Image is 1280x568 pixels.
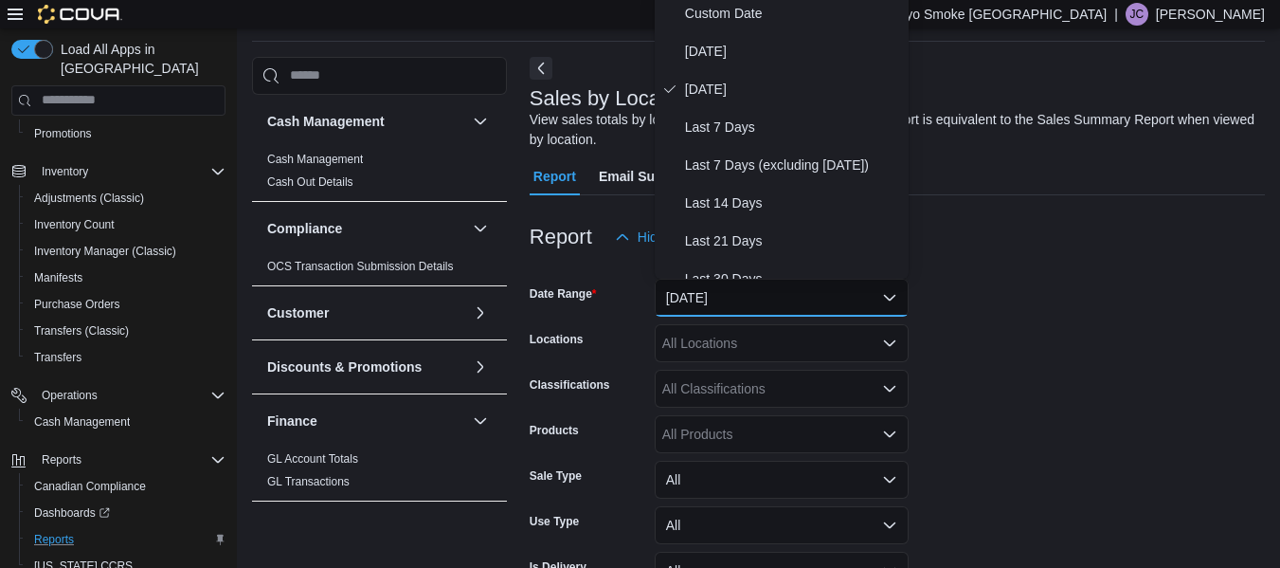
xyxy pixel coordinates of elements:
span: Inventory Count [27,213,225,236]
h3: Report [530,226,592,248]
label: Date Range [530,286,597,302]
button: Inventory [4,158,233,185]
button: All [655,461,909,499]
span: Adjustments (Classic) [27,187,225,210]
button: Transfers [19,344,233,371]
span: Cash Out Details [267,174,353,190]
a: Reports [27,528,81,551]
button: Manifests [19,265,233,291]
button: Inventory [469,517,492,540]
p: [PERSON_NAME] [1156,3,1265,26]
button: Hide Parameters [607,218,745,256]
button: Discounts & Promotions [469,356,492,378]
span: Inventory Manager (Classic) [34,244,176,259]
span: Transfers (Classic) [27,320,225,342]
label: Sale Type [530,468,582,484]
button: Customer [469,302,492,324]
a: GL Transactions [267,475,350,488]
span: Reports [27,528,225,551]
h3: Compliance [267,219,342,238]
span: Inventory Count [34,217,115,232]
button: Finance [469,410,492,432]
a: OCS Transaction Submission Details [267,260,454,273]
span: GL Account Totals [267,451,358,467]
span: Operations [34,384,225,407]
button: Operations [4,382,233,409]
button: Inventory Manager (Classic) [19,238,233,265]
h3: Discounts & Promotions [267,357,422,376]
span: Last 14 Days [685,192,901,214]
button: [DATE] [655,279,909,317]
p: Tokyo Smoke [GEOGRAPHIC_DATA] [886,3,1108,26]
span: Last 30 Days [685,267,901,290]
span: Reports [34,532,74,547]
span: Inventory [42,164,88,179]
button: Operations [34,384,105,407]
h3: Sales by Location [530,87,694,110]
button: Purchase Orders [19,291,233,318]
a: Dashboards [19,500,233,526]
span: Manifests [34,270,82,285]
div: Cash Management [252,148,507,201]
p: | [1114,3,1118,26]
label: Classifications [530,377,610,393]
a: Canadian Compliance [27,475,153,498]
a: Transfers [27,346,89,369]
span: Load All Apps in [GEOGRAPHIC_DATA] [53,40,225,78]
label: Use Type [530,514,579,529]
a: Inventory Manager (Classic) [27,240,184,263]
button: Discounts & Promotions [267,357,465,376]
span: Dashboards [34,505,110,521]
span: GL Transactions [267,474,350,489]
span: Cash Management [34,414,130,430]
div: Jordan Cooper [1126,3,1148,26]
button: Open list of options [882,381,897,396]
button: Promotions [19,120,233,147]
span: Custom Date [685,2,901,25]
button: Cash Management [267,112,465,131]
span: Last 7 Days [685,116,901,138]
button: Reports [4,447,233,473]
span: Reports [42,452,81,467]
button: Open list of options [882,336,897,351]
span: Inventory Manager (Classic) [27,240,225,263]
a: Transfers (Classic) [27,320,136,342]
button: Reports [34,449,89,471]
span: Hide Parameters [638,228,737,247]
button: Reports [19,526,233,553]
span: Cash Management [27,411,225,433]
a: Cash Management [267,153,363,166]
a: Cash Management [27,411,137,433]
div: View sales totals by location for a specified date range. This report is equivalent to the Sales ... [530,110,1255,150]
span: JC [1130,3,1145,26]
span: [DATE] [685,40,901,63]
a: Cash Out Details [267,175,353,189]
span: Operations [42,388,98,403]
button: Next [530,57,552,80]
span: Purchase Orders [34,297,120,312]
span: Last 21 Days [685,229,901,252]
button: Adjustments (Classic) [19,185,233,211]
span: Inventory [34,160,225,183]
h3: Customer [267,303,329,322]
button: Inventory [34,160,96,183]
img: Cova [38,5,122,24]
span: Dashboards [27,502,225,524]
span: Report [533,157,576,195]
div: Compliance [252,255,507,285]
span: [DATE] [685,78,901,101]
span: Transfers [34,350,81,365]
a: Manifests [27,266,90,289]
label: Products [530,423,579,438]
div: Finance [252,448,507,501]
button: Canadian Compliance [19,473,233,500]
a: GL Account Totals [267,452,358,466]
a: Dashboards [27,502,117,524]
span: Promotions [34,126,92,141]
span: Transfers [27,346,225,369]
span: OCS Transaction Submission Details [267,259,454,274]
h3: Finance [267,412,317,431]
button: All [655,506,909,544]
a: Adjustments (Classic) [27,187,152,210]
span: Email Subscription [599,157,719,195]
